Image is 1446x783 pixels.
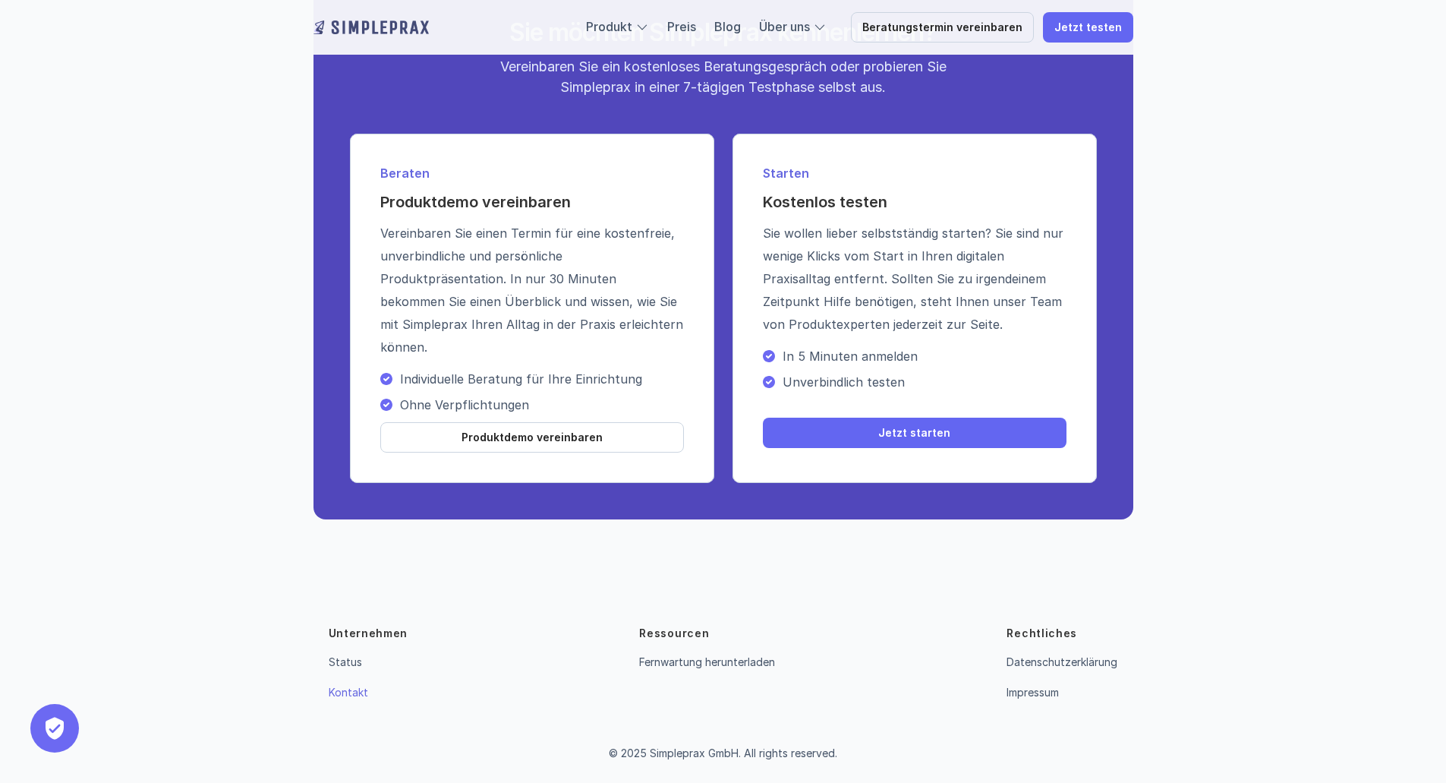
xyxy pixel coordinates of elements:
[1007,655,1117,668] a: Datenschutzerklärung
[380,191,684,213] h4: Produktdemo vereinbaren
[714,19,741,34] a: Blog
[329,655,362,668] a: Status
[462,431,603,444] p: Produktdemo vereinbaren
[329,686,368,699] a: Kontakt
[380,222,684,358] p: Vereinbaren Sie einen Termin für eine kostenfreie, unverbindliche und persönliche Produktpräsenta...
[380,164,684,182] p: Beraten
[783,374,1066,390] p: Unverbindlich testen
[763,222,1066,336] p: Sie wollen lieber selbstständig starten? Sie sind nur wenige Klicks vom Start in Ihren digitalen ...
[1007,626,1077,641] p: Rechtliches
[586,19,632,34] a: Produkt
[783,349,1066,364] p: In 5 Minuten anmelden
[763,191,1066,213] h4: Kostenlos testen
[329,626,408,641] p: Unternehmen
[878,427,950,440] p: Jetzt starten
[1043,12,1133,43] a: Jetzt testen
[609,747,837,760] p: © 2025 Simpleprax GmbH. All rights reserved.
[763,418,1066,448] a: Jetzt starten
[1007,686,1059,699] a: Impressum
[486,56,960,97] p: Vereinbaren Sie ein kostenloses Beratungsgespräch oder probieren Sie Simpleprax in einer 7-tägige...
[1054,21,1122,34] p: Jetzt testen
[400,397,684,412] p: Ohne Verpflichtungen
[380,422,684,453] a: Produktdemo vereinbaren
[759,19,810,34] a: Über uns
[763,164,1066,182] p: Starten
[639,655,775,668] a: Fernwartung herunterladen
[862,21,1022,34] p: Beratungstermin vereinbaren
[639,626,709,641] p: Ressourcen
[400,371,684,387] p: Individuelle Beratung für Ihre Einrichtung
[851,12,1034,43] a: Beratungstermin vereinbaren
[667,19,696,34] a: Preis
